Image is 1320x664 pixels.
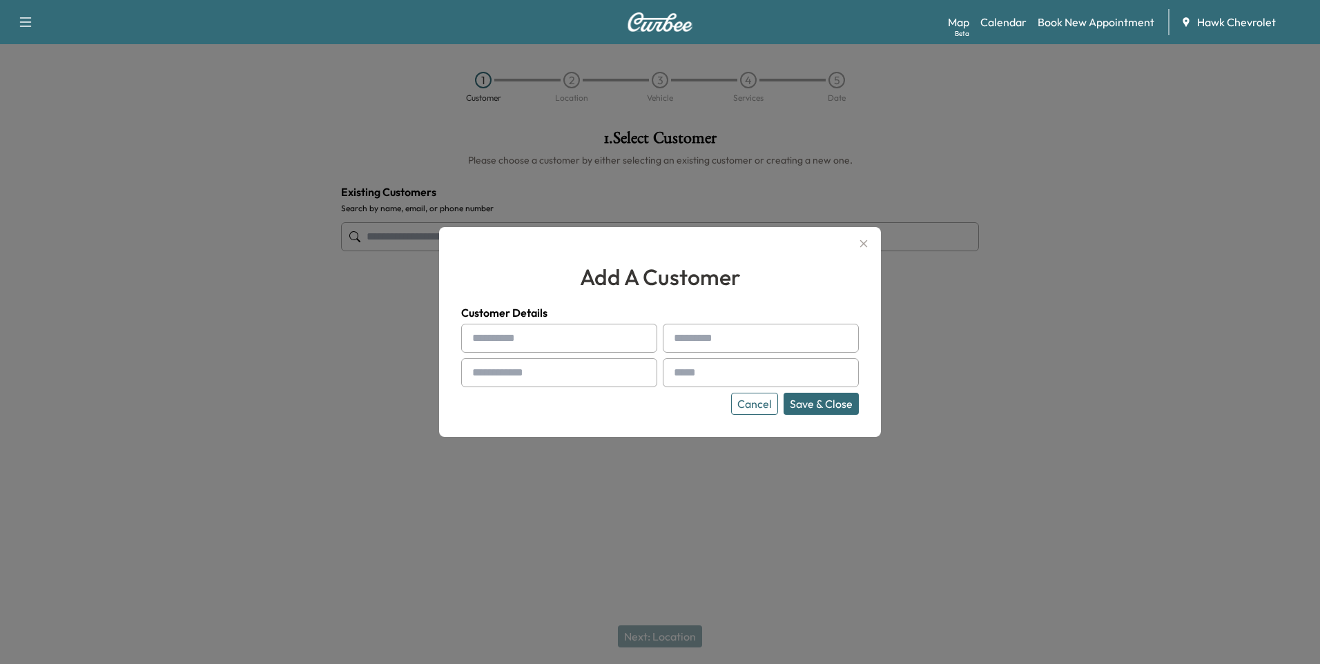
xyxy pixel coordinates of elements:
[627,12,693,32] img: Curbee Logo
[955,28,969,39] div: Beta
[1038,14,1154,30] a: Book New Appointment
[461,260,859,293] h2: add a customer
[948,14,969,30] a: MapBeta
[980,14,1027,30] a: Calendar
[731,393,778,415] button: Cancel
[784,393,859,415] button: Save & Close
[461,304,859,321] h4: Customer Details
[1197,14,1276,30] span: Hawk Chevrolet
